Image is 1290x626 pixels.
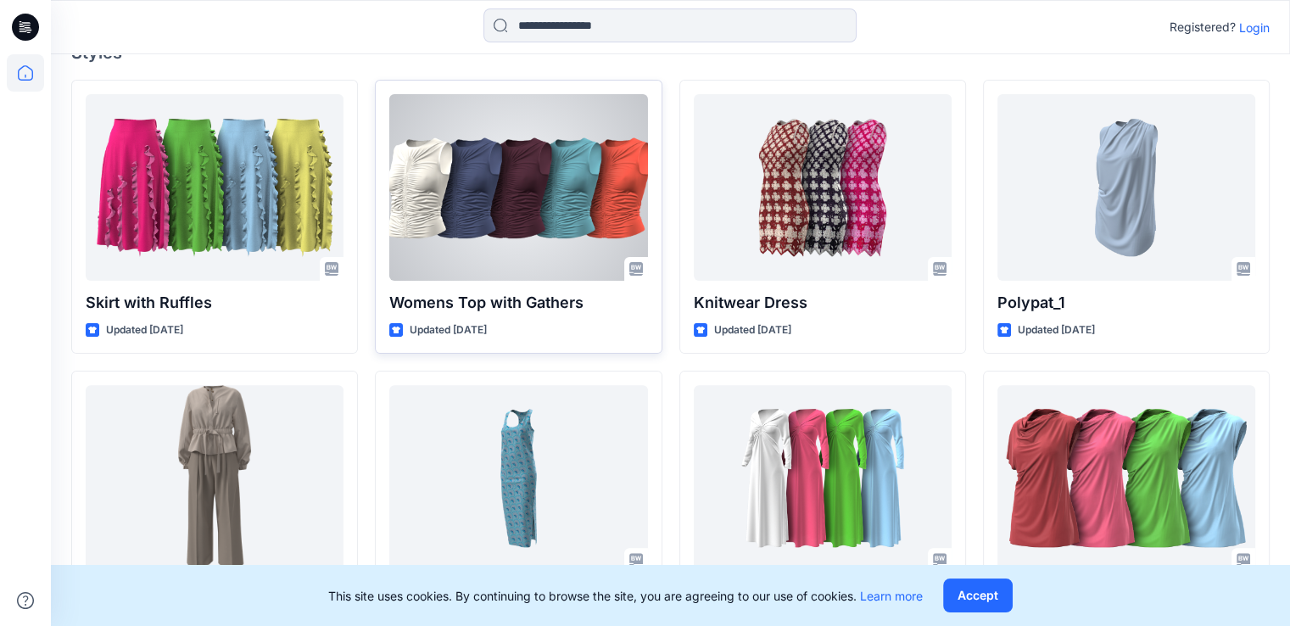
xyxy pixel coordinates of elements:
[410,321,487,339] p: Updated [DATE]
[997,94,1255,281] a: Polypat_1
[328,587,923,605] p: This site uses cookies. By continuing to browse the site, you are agreeing to our use of cookies.
[1170,17,1236,37] p: Registered?
[694,291,952,315] p: Knitwear Dress
[86,385,343,572] a: Jacket with Belt and Gather Details
[694,385,952,572] a: Dress 005
[694,94,952,281] a: Knitwear Dress
[997,385,1255,572] a: Drape Blouse
[86,291,343,315] p: Skirt with Ruffles
[389,94,647,281] a: Womens Top with Gathers
[997,291,1255,315] p: Polypat_1
[86,94,343,281] a: Skirt with Ruffles
[943,578,1013,612] button: Accept
[106,321,183,339] p: Updated [DATE]
[1239,19,1270,36] p: Login
[1018,321,1095,339] p: Updated [DATE]
[714,321,791,339] p: Updated [DATE]
[389,291,647,315] p: Womens Top with Gathers
[860,589,923,603] a: Learn more
[389,385,647,572] a: Sleeveless Midi Dress with Sequin Detail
